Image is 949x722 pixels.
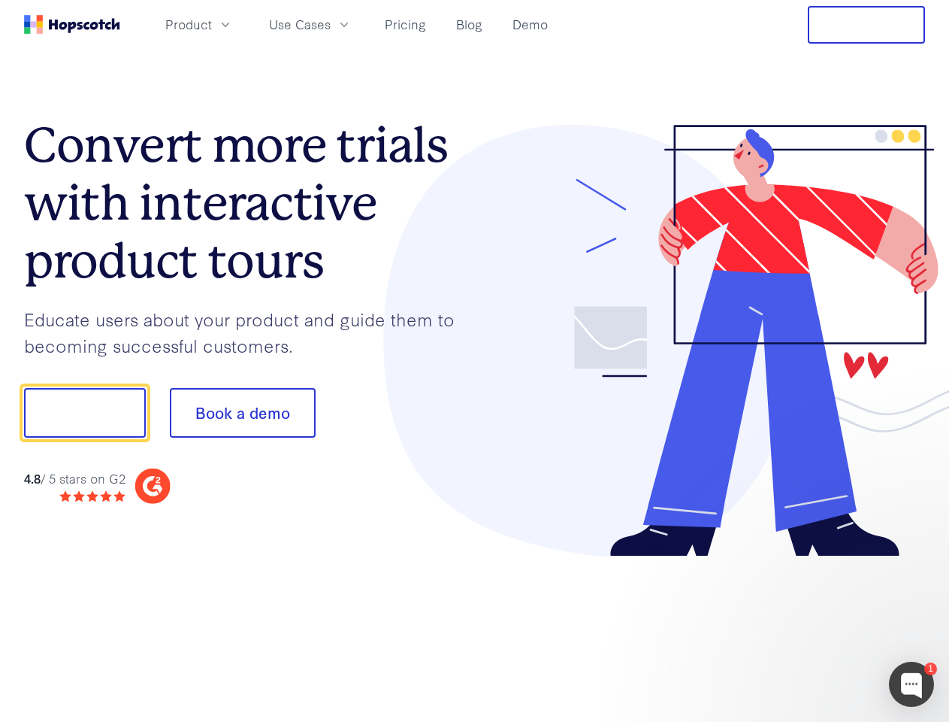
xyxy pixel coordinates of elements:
h1: Convert more trials with interactive product tours [24,117,475,290]
span: Use Cases [269,15,331,34]
a: Home [24,15,120,34]
a: Demo [506,12,554,37]
button: Show me! [24,388,146,438]
span: Product [165,15,212,34]
div: / 5 stars on G2 [24,469,125,488]
div: 1 [924,663,937,675]
button: Use Cases [260,12,361,37]
a: Pricing [379,12,432,37]
button: Book a demo [170,388,316,438]
a: Blog [450,12,488,37]
strong: 4.8 [24,469,41,487]
p: Educate users about your product and guide them to becoming successful customers. [24,306,475,358]
button: Free Trial [808,6,925,44]
button: Product [156,12,242,37]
